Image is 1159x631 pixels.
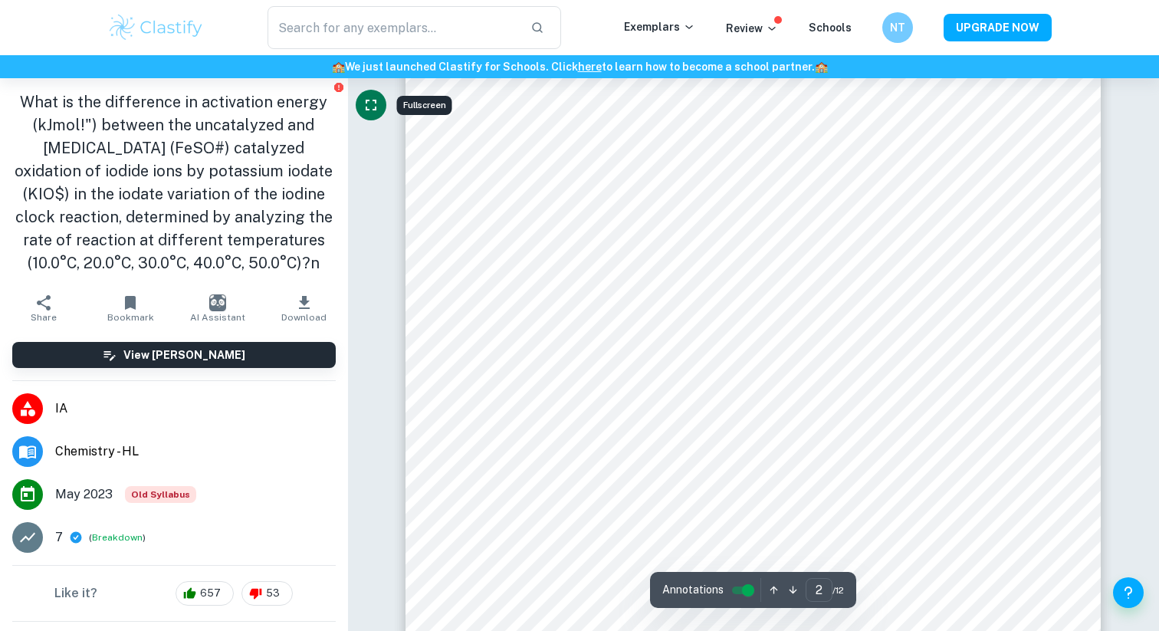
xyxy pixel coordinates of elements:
[882,12,913,43] button: NT
[123,347,245,363] h6: View [PERSON_NAME]
[125,486,196,503] span: Old Syllabus
[55,399,336,418] span: IA
[209,294,226,311] img: AI Assistant
[332,61,345,73] span: 🏫
[107,312,154,323] span: Bookmark
[1113,577,1144,608] button: Help and Feedback
[89,531,146,545] span: ( )
[944,14,1052,41] button: UPGRADE NOW
[54,584,97,603] h6: Like it?
[31,312,57,323] span: Share
[192,586,229,601] span: 657
[832,583,844,597] span: / 12
[261,287,347,330] button: Download
[12,90,336,274] h1: What is the difference in activation energy (kJmol!") between the uncatalyzed and [MEDICAL_DATA] ...
[815,61,828,73] span: 🏫
[55,442,336,461] span: Chemistry - HL
[3,58,1156,75] h6: We just launched Clastify for Schools. Click to learn how to become a school partner.
[241,581,293,606] div: 53
[55,528,63,547] p: 7
[174,287,261,330] button: AI Assistant
[578,61,602,73] a: here
[281,312,327,323] span: Download
[333,81,345,93] button: Report issue
[12,342,336,368] button: View [PERSON_NAME]
[662,582,724,598] span: Annotations
[889,19,907,36] h6: NT
[356,90,386,120] button: Fullscreen
[176,581,234,606] div: 657
[107,12,205,43] img: Clastify logo
[55,485,113,504] span: May 2023
[87,287,173,330] button: Bookmark
[92,531,143,544] button: Breakdown
[726,20,778,37] p: Review
[190,312,245,323] span: AI Assistant
[268,6,518,49] input: Search for any exemplars...
[258,586,288,601] span: 53
[397,96,452,115] div: Fullscreen
[125,486,196,503] div: Starting from the May 2025 session, the Chemistry IA requirements have changed. It's OK to refer ...
[624,18,695,35] p: Exemplars
[809,21,852,34] a: Schools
